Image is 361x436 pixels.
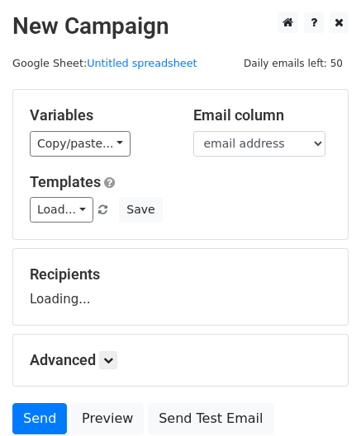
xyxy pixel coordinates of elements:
[30,265,331,284] h5: Recipients
[119,197,162,223] button: Save
[12,57,197,69] small: Google Sheet:
[238,54,349,73] span: Daily emails left: 50
[30,131,131,157] a: Copy/paste...
[30,265,331,308] div: Loading...
[12,12,349,40] h2: New Campaign
[30,106,169,124] h5: Variables
[30,197,93,223] a: Load...
[30,351,331,369] h5: Advanced
[193,106,332,124] h5: Email column
[30,173,101,190] a: Templates
[12,403,67,434] a: Send
[148,403,273,434] a: Send Test Email
[87,57,197,69] a: Untitled spreadsheet
[71,403,144,434] a: Preview
[238,57,349,69] a: Daily emails left: 50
